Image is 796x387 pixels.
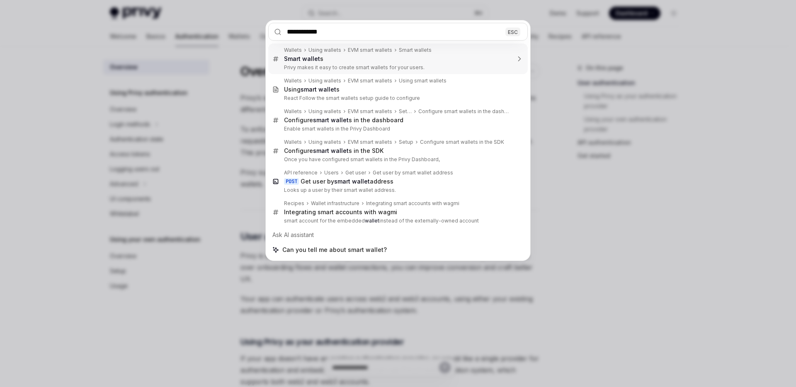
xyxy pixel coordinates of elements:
[308,108,341,115] div: Using wallets
[282,246,387,254] span: Can you tell me about smart wallet?
[284,147,383,155] div: Configure s in the SDK
[399,77,447,84] div: Using smart wallets
[348,47,392,53] div: EVM smart wallets
[301,178,393,185] div: Get user by address
[399,47,432,53] div: Smart wallets
[284,156,510,163] p: Once you have configured smart wallets in the Privy Dashboard,
[284,200,304,207] div: Recipes
[284,187,510,193] p: Looks up a user by their smart wallet address.
[284,178,299,185] div: POST
[399,139,413,145] div: Setup
[284,64,510,71] p: Privy makes it easy to create smart wallets for your users.
[284,55,320,62] b: Smart wallet
[308,77,341,84] div: Using wallets
[284,108,302,115] div: Wallets
[308,47,341,53] div: Using wallets
[284,77,302,84] div: Wallets
[313,147,349,154] b: smart wallet
[365,218,379,224] b: wallet
[284,47,302,53] div: Wallets
[324,169,339,176] div: Users
[373,169,453,176] div: Get user by smart wallet address
[308,139,341,145] div: Using wallets
[284,218,510,224] p: smart account for the embedded instead of the externally-owned account
[268,227,528,242] div: Ask AI assistant
[284,139,302,145] div: Wallets
[284,169,318,176] div: API reference
[284,55,323,63] div: s
[505,27,520,36] div: ESC
[348,77,392,84] div: EVM smart wallets
[284,95,510,102] p: React Follow the smart wallets setup guide to configure
[284,86,340,93] div: Using s
[348,108,392,115] div: EVM smart wallets
[366,200,459,207] div: Integrating smart accounts with wagmi
[334,178,370,185] b: smart wallet
[313,116,349,123] b: smart wallet
[418,108,510,115] div: Configure smart wallets in the dashboard
[311,200,359,207] div: Wallet infrastructure
[399,108,412,115] div: Setup
[284,126,510,132] p: Enable smart wallets in the Privy Dashboard
[284,116,403,124] div: Configure s in the dashboard
[345,169,366,176] div: Get user
[284,208,397,216] div: Integrating smart accounts with wagmi
[420,139,504,145] div: Configure smart wallets in the SDK
[348,139,392,145] div: EVM smart wallets
[301,86,336,93] b: smart wallet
